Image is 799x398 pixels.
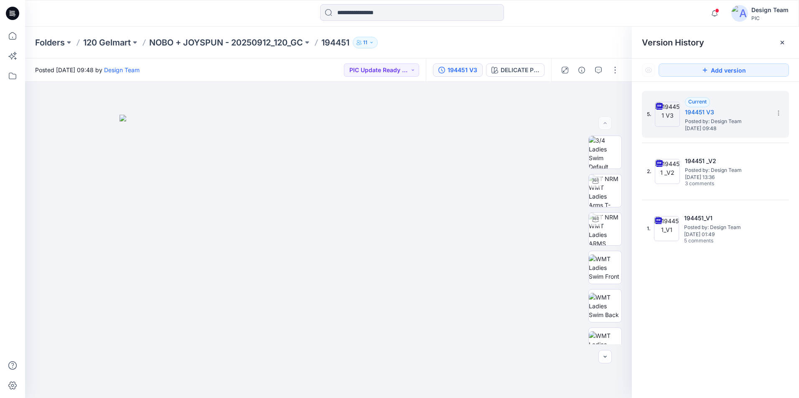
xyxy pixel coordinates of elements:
span: Version History [642,38,704,48]
p: 194451 [321,37,349,48]
span: Posted by: Design Team [685,166,768,174]
span: Posted by: Design Team [685,117,768,126]
img: 194451 _V2 [655,159,680,184]
button: Details [575,63,588,77]
button: 11 [353,37,378,48]
span: 2. [647,168,651,175]
img: 3/4 Ladies Swim Default [589,136,621,169]
span: Current [688,98,707,105]
img: TT NRM WMT Ladies Arms T-POSE [589,174,621,207]
span: Posted by: Design Team [684,223,768,232]
div: Design Team [751,5,789,15]
span: [DATE] 09:48 [685,126,768,131]
img: WMT Ladies Swim Left [589,331,621,358]
a: 120 Gelmart [83,37,131,48]
h5: 194451_V1 [684,213,768,223]
span: 3 comments [685,181,743,187]
span: Posted [DATE] 09:48 by [35,65,140,74]
span: [DATE] 01:49 [684,232,768,237]
p: 11 [363,38,367,47]
button: 194451 V3 [433,63,483,77]
div: PIC [751,15,789,21]
img: TT NRM WMT Ladies ARMS DOWN [589,213,621,245]
img: avatar [731,5,748,22]
button: Add version [659,63,789,77]
button: Show Hidden Versions [642,63,655,77]
span: 5. [647,111,651,118]
a: Design Team [104,66,140,73]
a: NOBO + JOYSPUN - 20250912_120_GC [149,37,303,48]
span: 5 comments [684,238,743,244]
img: WMT Ladies Swim Back [589,293,621,319]
img: eyJhbGciOiJIUzI1NiIsImtpZCI6IjAiLCJzbHQiOiJzZXMiLCJ0eXAiOiJKV1QifQ.eyJkYXRhIjp7InR5cGUiOiJzdG9yYW... [120,115,537,398]
img: 194451 V3 [655,102,680,127]
h5: 194451 V3 [685,107,768,117]
a: Folders [35,37,65,48]
div: DELICATE PINK [501,65,539,75]
h5: 194451 _V2 [685,156,768,166]
span: [DATE] 13:36 [685,174,768,180]
button: Close [779,39,786,46]
img: 194451_V1 [654,216,679,241]
span: 1. [647,225,651,232]
button: DELICATE PINK [486,63,545,77]
div: 194451 V3 [448,65,477,75]
img: WMT Ladies Swim Front [589,254,621,281]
